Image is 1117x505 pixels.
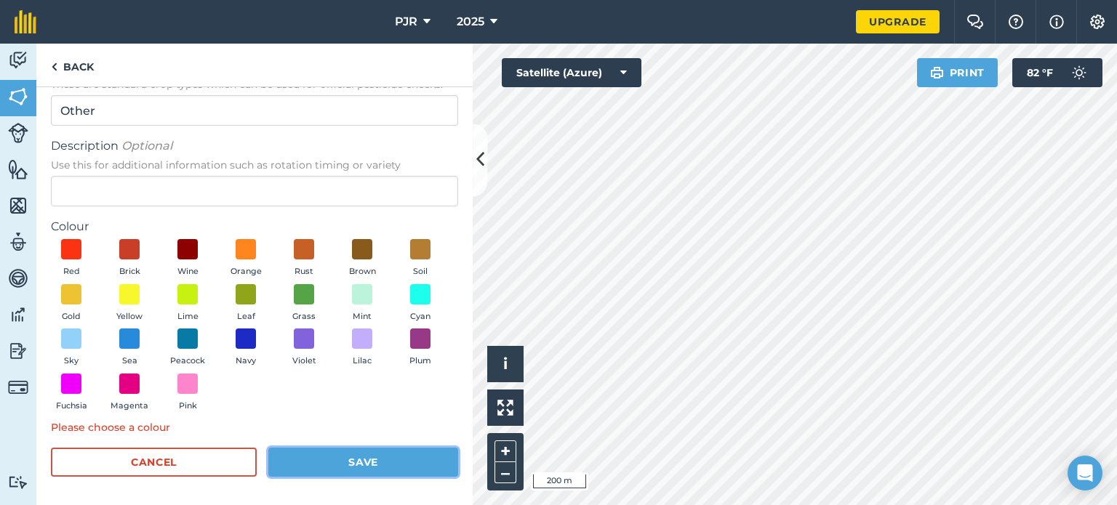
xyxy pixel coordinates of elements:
[167,328,208,368] button: Peacock
[8,475,28,489] img: svg+xml;base64,PD94bWwgdmVyc2lvbj0iMS4wIiBlbmNvZGluZz0idXRmLTgiPz4KPCEtLSBHZW5lcmF0b3I6IEFkb2JlIE...
[8,231,28,253] img: svg+xml;base64,PD94bWwgdmVyc2lvbj0iMS4wIiBlbmNvZGluZz0idXRmLTgiPz4KPCEtLSBHZW5lcmF0b3I6IEFkb2JlIE...
[284,284,324,323] button: Grass
[51,95,458,126] input: Start typing to search for crop type
[1065,58,1094,87] img: svg+xml;base64,PD94bWwgdmVyc2lvbj0iMS4wIiBlbmNvZGluZz0idXRmLTgiPz4KPCEtLSBHZW5lcmF0b3I6IEFkb2JlIE...
[8,123,28,143] img: svg+xml;base64,PD94bWwgdmVyc2lvbj0iMS4wIiBlbmNvZGluZz0idXRmLTgiPz4KPCEtLSBHZW5lcmF0b3I6IEFkb2JlIE...
[8,304,28,326] img: svg+xml;base64,PD94bWwgdmVyc2lvbj0iMS4wIiBlbmNvZGluZz0idXRmLTgiPz4KPCEtLSBHZW5lcmF0b3I6IEFkb2JlIE...
[167,373,208,413] button: Pink
[1049,13,1064,31] img: svg+xml;base64,PHN2ZyB4bWxucz0iaHR0cDovL3d3dy53My5vcmcvMjAwMC9zdmciIHdpZHRoPSIxNyIgaGVpZ2h0PSIxNy...
[8,158,28,180] img: svg+xml;base64,PHN2ZyB4bWxucz0iaHR0cDovL3d3dy53My5vcmcvMjAwMC9zdmciIHdpZHRoPSI1NiIgaGVpZ2h0PSI2MC...
[353,310,372,323] span: Mint
[56,400,87,413] span: Fuchsia
[177,310,199,323] span: Lime
[167,284,208,323] button: Lime
[231,265,262,278] span: Orange
[413,265,428,278] span: Soil
[8,86,28,108] img: svg+xml;base64,PHN2ZyB4bWxucz0iaHR0cDovL3d3dy53My5vcmcvMjAwMC9zdmciIHdpZHRoPSI1NiIgaGVpZ2h0PSI2MC...
[410,310,431,323] span: Cyan
[51,158,458,172] span: Use this for additional information such as rotation timing or variety
[400,284,441,323] button: Cyan
[109,328,150,368] button: Sea
[225,239,266,278] button: Orange
[353,355,372,368] span: Lilac
[292,355,316,368] span: Violet
[502,58,641,87] button: Satellite (Azure)
[284,239,324,278] button: Rust
[400,239,441,278] button: Soil
[51,137,458,155] span: Description
[51,58,57,76] img: svg+xml;base64,PHN2ZyB4bWxucz0iaHR0cDovL3d3dy53My5vcmcvMjAwMC9zdmciIHdpZHRoPSI5IiBoZWlnaHQ9IjI0Ii...
[966,15,984,29] img: Two speech bubbles overlapping with the left bubble in the forefront
[8,195,28,217] img: svg+xml;base64,PHN2ZyB4bWxucz0iaHR0cDovL3d3dy53My5vcmcvMjAwMC9zdmciIHdpZHRoPSI1NiIgaGVpZ2h0PSI2MC...
[51,373,92,413] button: Fuchsia
[400,328,441,368] button: Plum
[236,355,256,368] span: Navy
[1007,15,1025,29] img: A question mark icon
[179,400,197,413] span: Pink
[121,139,172,153] em: Optional
[109,239,150,278] button: Brick
[930,64,944,81] img: svg+xml;base64,PHN2ZyB4bWxucz0iaHR0cDovL3d3dy53My5vcmcvMjAwMC9zdmciIHdpZHRoPSIxOSIgaGVpZ2h0PSIyNC...
[51,218,458,235] label: Colour
[64,355,79,368] span: Sky
[225,284,266,323] button: Leaf
[51,328,92,368] button: Sky
[497,400,513,416] img: Four arrows, one pointing top left, one top right, one bottom right and the last bottom left
[1089,15,1106,29] img: A cog icon
[62,310,81,323] span: Gold
[8,267,28,289] img: svg+xml;base64,PD94bWwgdmVyc2lvbj0iMS4wIiBlbmNvZGluZz0idXRmLTgiPz4KPCEtLSBHZW5lcmF0b3I6IEFkb2JlIE...
[170,355,205,368] span: Peacock
[457,13,484,31] span: 2025
[1068,456,1102,490] div: Open Intercom Messenger
[395,13,417,31] span: PJR
[284,328,324,368] button: Violet
[495,440,516,462] button: +
[295,265,313,278] span: Rust
[409,355,431,368] span: Plum
[15,10,36,33] img: fieldmargin Logo
[342,328,383,368] button: Lilac
[487,346,524,382] button: i
[495,462,516,483] button: –
[1012,58,1102,87] button: 82 °F
[36,44,108,86] a: Back
[109,373,150,413] button: Magenta
[51,284,92,323] button: Gold
[917,58,998,87] button: Print
[51,419,458,435] div: Please choose a colour
[116,310,143,323] span: Yellow
[8,49,28,71] img: svg+xml;base64,PD94bWwgdmVyc2lvbj0iMS4wIiBlbmNvZGluZz0idXRmLTgiPz4KPCEtLSBHZW5lcmF0b3I6IEFkb2JlIE...
[349,265,376,278] span: Brown
[8,377,28,397] img: svg+xml;base64,PD94bWwgdmVyc2lvbj0iMS4wIiBlbmNvZGluZz0idXRmLTgiPz4KPCEtLSBHZW5lcmF0b3I6IEFkb2JlIE...
[8,340,28,362] img: svg+xml;base64,PD94bWwgdmVyc2lvbj0iMS4wIiBlbmNvZGluZz0idXRmLTgiPz4KPCEtLSBHZW5lcmF0b3I6IEFkb2JlIE...
[51,239,92,278] button: Red
[225,328,266,368] button: Navy
[63,265,80,278] span: Red
[122,355,137,368] span: Sea
[503,355,508,373] span: i
[111,400,148,413] span: Magenta
[856,10,940,33] a: Upgrade
[237,310,255,323] span: Leaf
[177,265,199,278] span: Wine
[268,448,458,477] button: Save
[167,239,208,278] button: Wine
[1027,58,1053,87] span: 82 ° F
[51,448,257,477] button: Cancel
[109,284,150,323] button: Yellow
[342,239,383,278] button: Brown
[292,310,316,323] span: Grass
[119,265,140,278] span: Brick
[342,284,383,323] button: Mint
